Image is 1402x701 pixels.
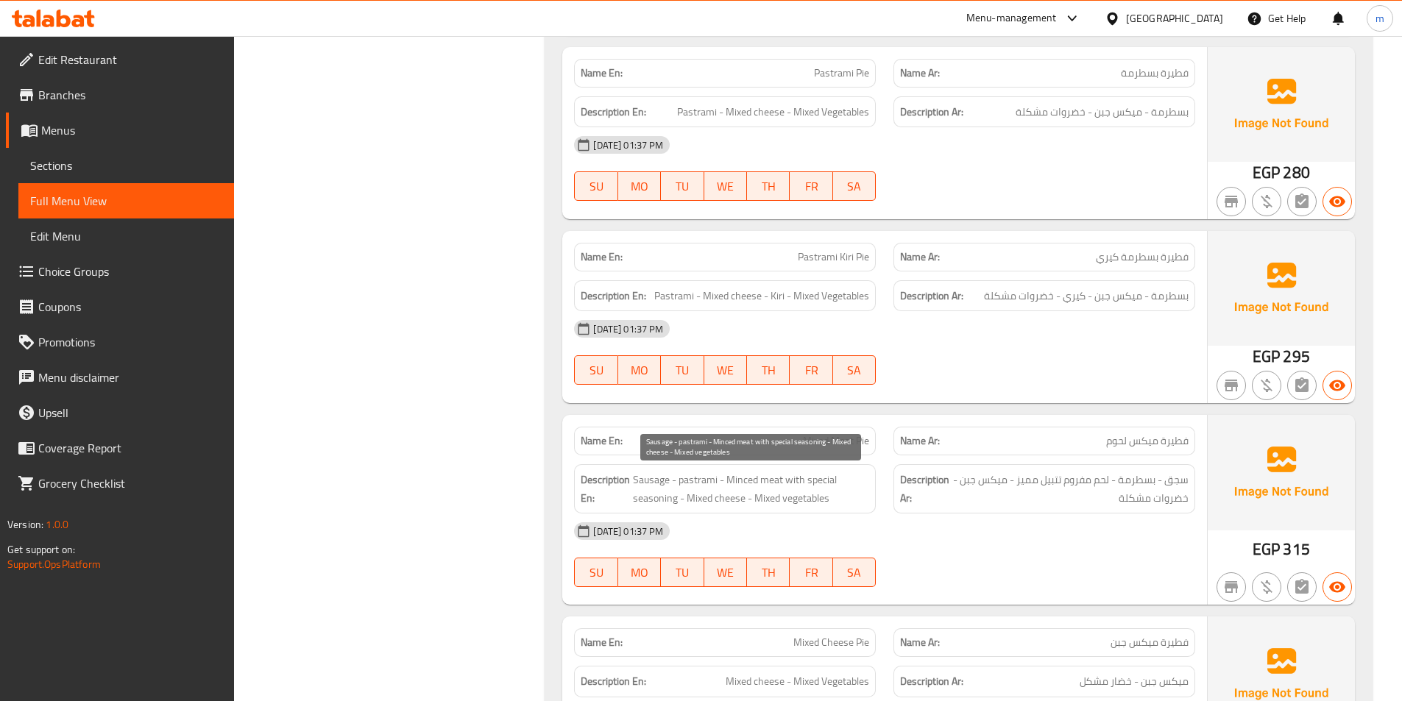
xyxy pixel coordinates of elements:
[6,466,234,501] a: Grocery Checklist
[900,103,963,121] strong: Description Ar:
[710,562,741,583] span: WE
[1376,10,1384,26] span: m
[677,103,869,121] span: Pastrami - Mixed cheese - Mixed Vegetables
[704,558,747,587] button: WE
[798,249,869,265] span: Pastrami Kiri Pie
[6,113,234,148] a: Menus
[661,355,704,385] button: TU
[900,287,963,305] strong: Description Ar:
[747,558,790,587] button: TH
[984,287,1189,305] span: بسطرمة - ميكس جبن - كيري - خضروات مشكلة
[574,558,617,587] button: SU
[624,360,655,381] span: MO
[952,471,1189,507] span: سجق - بسطرمة - لحم مفروم تتبيل مميز - ميكس جبن - خضروات مشكلة
[833,558,876,587] button: SA
[1121,65,1189,81] span: فطيرة بسطرمة
[667,176,698,197] span: TU
[796,360,826,381] span: FR
[38,474,222,492] span: Grocery Checklist
[618,558,661,587] button: MO
[790,558,832,587] button: FR
[574,171,617,201] button: SU
[1283,158,1309,187] span: 280
[581,65,623,81] strong: Name En:
[6,430,234,466] a: Coverage Report
[753,360,784,381] span: TH
[41,121,222,139] span: Menus
[814,65,869,81] span: Pastrami Pie
[803,433,869,449] span: Mixed Meat Pie
[833,355,876,385] button: SA
[581,360,612,381] span: SU
[1283,342,1309,371] span: 295
[796,562,826,583] span: FR
[7,555,101,574] a: Support.OpsPlatform
[654,287,869,305] span: Pastrami - Mixed cheese - Kiri - Mixed Vegetables
[1096,249,1189,265] span: فطيرة بسطرمة كيري
[790,355,832,385] button: FR
[900,433,940,449] strong: Name Ar:
[587,138,669,152] span: [DATE] 01:37 PM
[796,176,826,197] span: FR
[1283,535,1309,563] span: 315
[581,176,612,197] span: SU
[587,322,669,336] span: [DATE] 01:37 PM
[38,369,222,386] span: Menu disclaimer
[900,672,963,691] strong: Description Ar:
[38,404,222,421] span: Upsell
[1287,572,1317,602] button: Not has choices
[6,324,234,360] a: Promotions
[661,171,704,201] button: TU
[6,77,234,113] a: Branches
[6,360,234,395] a: Menu disclaimer
[839,562,870,583] span: SA
[6,42,234,77] a: Edit Restaurant
[1252,187,1281,216] button: Purchased item
[747,171,790,201] button: TH
[1080,672,1189,691] span: ميكس جبن - خضار مشكل
[900,65,940,81] strong: Name Ar:
[1217,371,1246,400] button: Not branch specific item
[726,672,869,691] span: Mixed cheese - Mixed Vegetables
[1253,535,1280,563] span: EGP
[18,148,234,183] a: Sections
[747,355,790,385] button: TH
[790,171,832,201] button: FR
[581,471,630,507] strong: Description En:
[1323,187,1352,216] button: Available
[581,672,646,691] strong: Description En:
[38,333,222,351] span: Promotions
[704,171,747,201] button: WE
[1323,572,1352,602] button: Available
[30,192,222,210] span: Full Menu View
[624,562,655,583] span: MO
[1016,103,1189,121] span: بسطرمة - ميكس جبن - خضروات مشكلة
[753,176,784,197] span: TH
[581,635,623,650] strong: Name En:
[38,263,222,280] span: Choice Groups
[7,540,75,559] span: Get support on:
[1126,10,1223,26] div: [GEOGRAPHIC_DATA]
[1217,187,1246,216] button: Not branch specific item
[574,355,617,385] button: SU
[710,360,741,381] span: WE
[1208,415,1355,530] img: Ae5nvW7+0k+MAAAAAElFTkSuQmCC
[839,360,870,381] span: SA
[900,249,940,265] strong: Name Ar:
[587,524,669,538] span: [DATE] 01:37 PM
[900,635,940,650] strong: Name Ar:
[581,562,612,583] span: SU
[618,171,661,201] button: MO
[6,254,234,289] a: Choice Groups
[793,635,869,650] span: Mixed Cheese Pie
[38,86,222,104] span: Branches
[1287,187,1317,216] button: Not has choices
[667,562,698,583] span: TU
[1208,47,1355,162] img: Ae5nvW7+0k+MAAAAAElFTkSuQmCC
[6,395,234,430] a: Upsell
[1253,342,1280,371] span: EGP
[46,515,68,534] span: 1.0.0
[710,176,741,197] span: WE
[900,471,949,507] strong: Description Ar:
[966,10,1057,27] div: Menu-management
